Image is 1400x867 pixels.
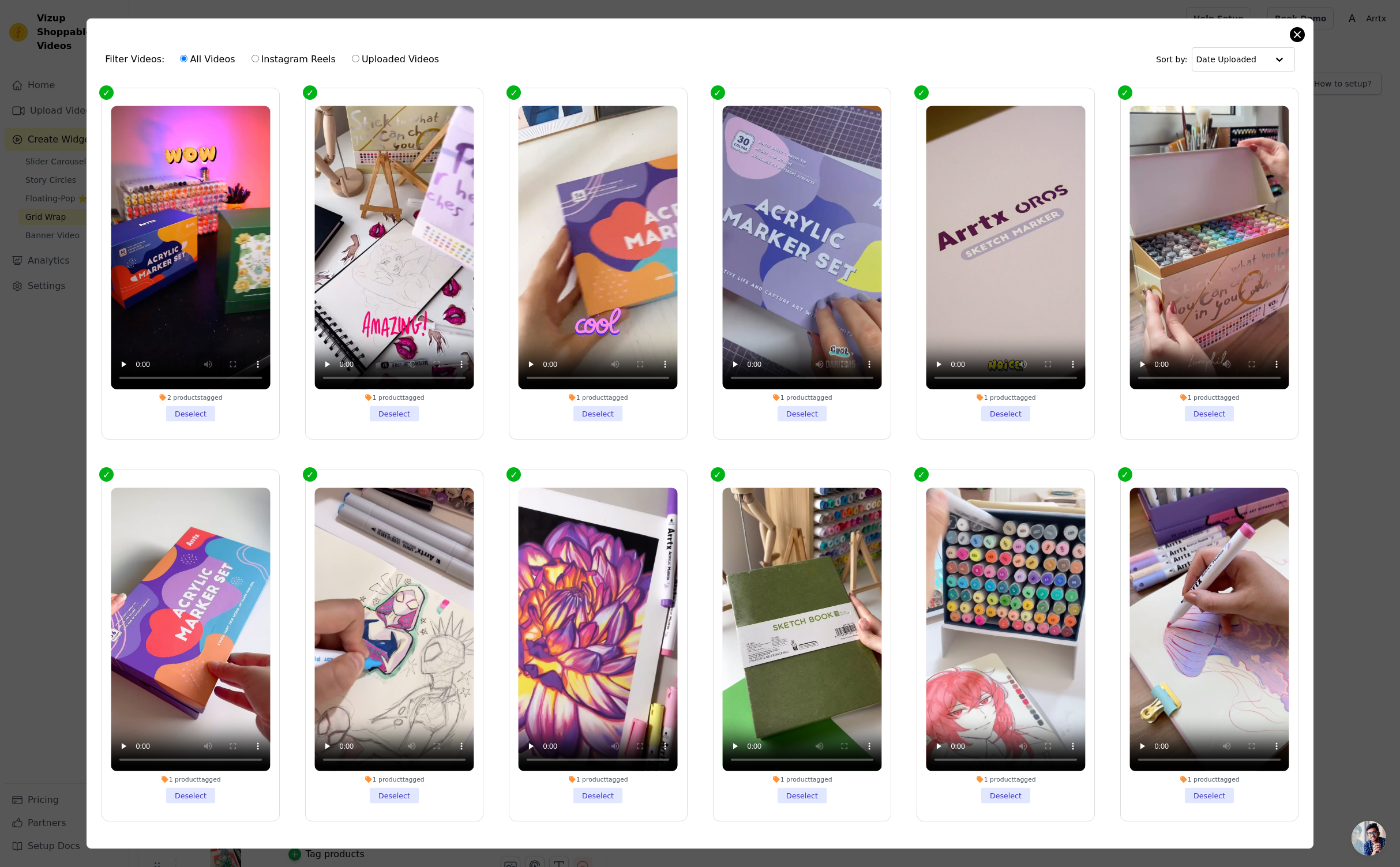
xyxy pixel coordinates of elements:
[1352,821,1386,855] div: Open chat
[926,775,1085,783] div: 1 product tagged
[1156,47,1295,72] div: Sort by:
[111,775,271,783] div: 1 product tagged
[722,775,881,783] div: 1 product tagged
[315,393,474,401] div: 1 product tagged
[111,393,271,401] div: 2 products tagged
[1129,775,1289,783] div: 1 product tagged
[519,775,678,783] div: 1 product tagged
[722,393,881,401] div: 1 product tagged
[519,393,678,401] div: 1 product tagged
[351,52,440,67] label: Uploaded Videos
[1129,393,1289,401] div: 1 product tagged
[1290,28,1304,42] button: Close modal
[105,46,445,73] div: Filter Videos:
[251,52,336,67] label: Instagram Reels
[926,393,1085,401] div: 1 product tagged
[315,775,474,783] div: 1 product tagged
[179,52,235,67] label: All Videos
